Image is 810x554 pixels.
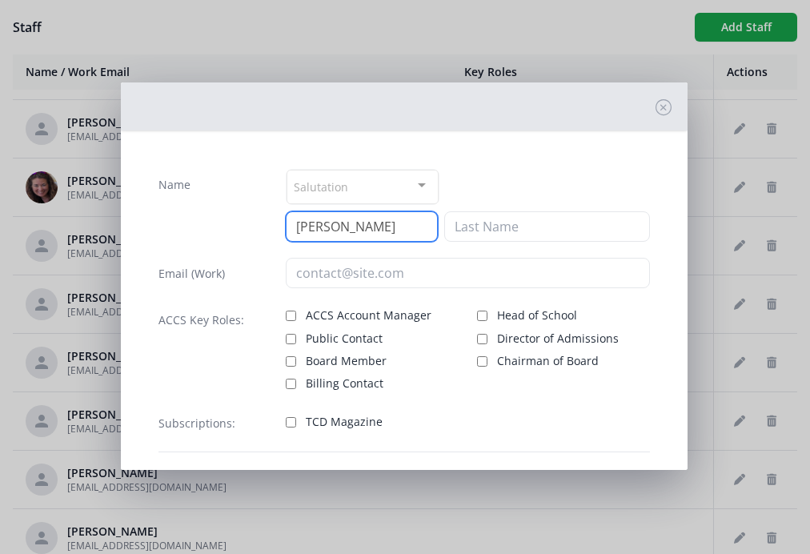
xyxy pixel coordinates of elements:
span: ACCS Account Manager [306,307,431,323]
label: Name [158,177,190,193]
span: Director of Admissions [497,331,619,347]
input: Chairman of Board [477,356,487,367]
input: contact@site.com [286,258,651,288]
input: Billing Contact [286,379,296,389]
input: TCD Magazine [286,417,296,428]
label: ACCS Key Roles: [158,312,244,328]
label: Email (Work) [158,266,225,282]
span: TCD Magazine [306,414,383,430]
span: Salutation [294,177,348,195]
label: Subscriptions: [158,415,235,432]
span: Chairman of Board [497,353,599,369]
input: First Name [286,211,439,242]
input: Director of Admissions [477,334,487,344]
span: Head of School [497,307,577,323]
input: Board Member [286,356,296,367]
span: Board Member [306,353,387,369]
span: Billing Contact [306,375,383,391]
input: Public Contact [286,334,296,344]
input: ACCS Account Manager [286,311,296,321]
input: Last Name [444,211,650,242]
input: Head of School [477,311,487,321]
span: Public Contact [306,331,383,347]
